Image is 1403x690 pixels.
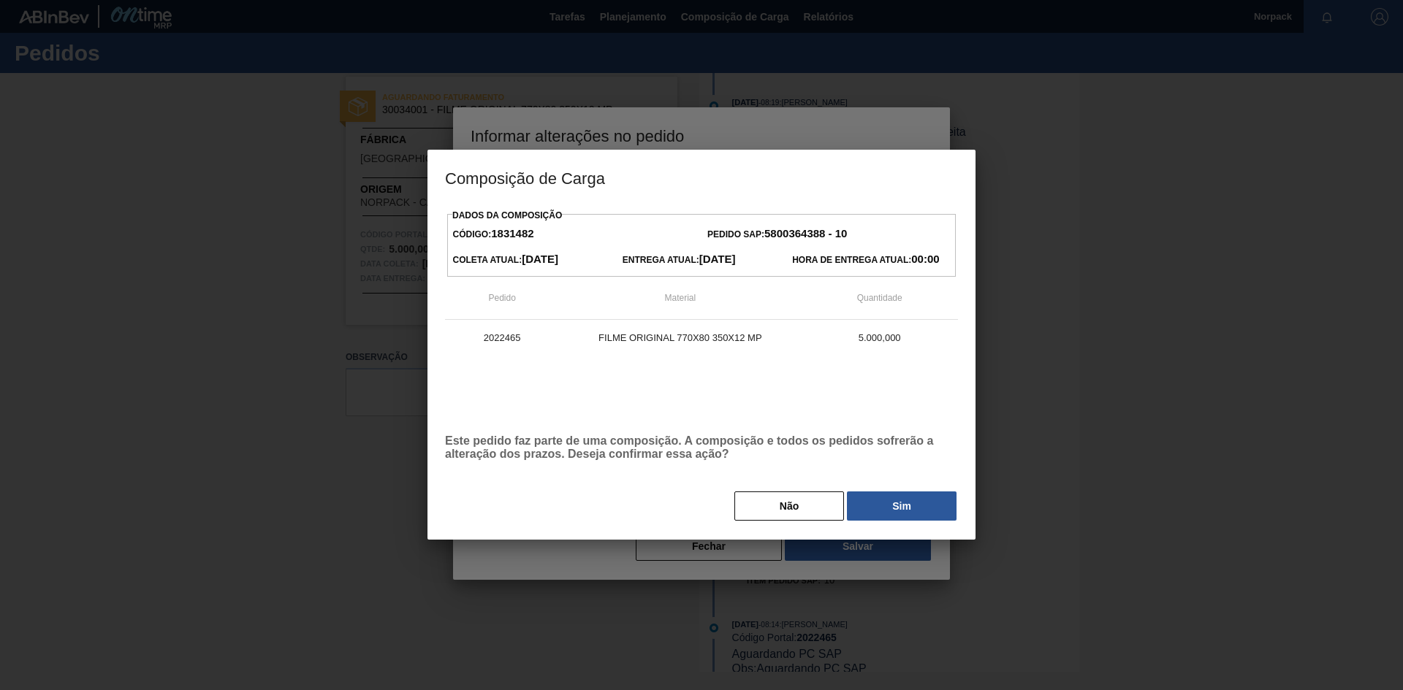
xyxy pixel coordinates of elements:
[445,434,958,461] p: Este pedido faz parte de uma composição. A composição e todos os pedidos sofrerão a alteração dos...
[427,150,976,205] h3: Composição de Carga
[453,255,558,265] span: Coleta Atual:
[764,227,847,239] strong: 5800364388 - 10
[857,293,902,303] span: Quantidade
[559,320,801,356] td: FILME ORIGINAL 770X80 350X12 MP
[801,320,958,356] td: 5.000,000
[707,229,847,239] span: Pedido SAP:
[665,293,696,303] span: Material
[699,253,736,265] strong: [DATE]
[623,255,736,265] span: Entrega Atual:
[445,320,559,356] td: 2022465
[452,210,562,221] label: Dados da Composição
[792,255,939,265] span: Hora de Entrega Atual:
[491,227,533,239] strong: 1831482
[522,253,558,265] strong: [DATE]
[453,229,534,239] span: Código:
[911,253,939,265] strong: 00:00
[488,293,515,303] span: Pedido
[847,491,957,521] button: Sim
[734,491,844,521] button: Não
